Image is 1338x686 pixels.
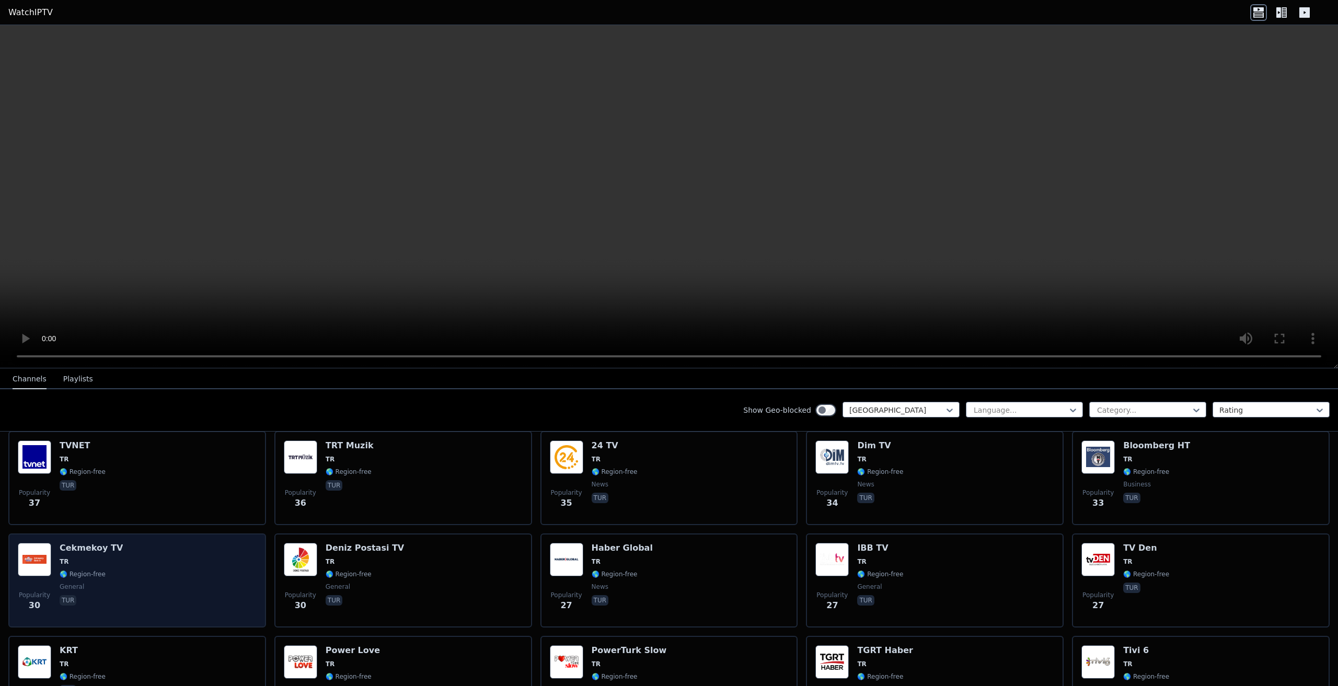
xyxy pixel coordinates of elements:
[857,440,903,451] h6: Dim TV
[60,672,106,681] span: 🌎 Region-free
[60,595,76,606] p: tur
[60,543,123,553] h6: Cekmekoy TV
[1123,455,1132,463] span: TR
[857,543,903,553] h6: IBB TV
[326,645,380,656] h6: Power Love
[326,595,342,606] p: tur
[550,543,583,576] img: Haber Global
[815,440,849,474] img: Dim TV
[592,583,608,591] span: news
[550,645,583,679] img: PowerTurk Slow
[857,595,874,606] p: tur
[1123,557,1132,566] span: TR
[60,468,106,476] span: 🌎 Region-free
[1092,497,1104,509] span: 33
[857,557,866,566] span: TR
[1123,543,1169,553] h6: TV Den
[816,489,848,497] span: Popularity
[60,645,106,656] h6: KRT
[326,583,350,591] span: general
[592,595,608,606] p: tur
[295,599,306,612] span: 30
[815,645,849,679] img: TGRT Haber
[1123,583,1140,593] p: tur
[60,660,68,668] span: TR
[857,660,866,668] span: TR
[326,468,372,476] span: 🌎 Region-free
[592,455,601,463] span: TR
[551,591,582,599] span: Popularity
[1123,672,1169,681] span: 🌎 Region-free
[60,570,106,578] span: 🌎 Region-free
[326,480,342,491] p: tur
[816,591,848,599] span: Popularity
[63,369,93,389] button: Playlists
[284,645,317,679] img: Power Love
[592,645,667,656] h6: PowerTurk Slow
[1123,493,1140,503] p: tur
[1123,645,1169,656] h6: Tivi 6
[1123,570,1169,578] span: 🌎 Region-free
[60,480,76,491] p: tur
[60,583,84,591] span: general
[551,489,582,497] span: Popularity
[1123,660,1132,668] span: TR
[295,497,306,509] span: 36
[857,455,866,463] span: TR
[592,480,608,489] span: news
[857,672,903,681] span: 🌎 Region-free
[1082,489,1114,497] span: Popularity
[592,468,638,476] span: 🌎 Region-free
[60,455,68,463] span: TR
[857,468,903,476] span: 🌎 Region-free
[857,493,874,503] p: tur
[60,440,106,451] h6: TVNET
[19,489,50,497] span: Popularity
[826,599,838,612] span: 27
[326,672,372,681] span: 🌎 Region-free
[1123,480,1151,489] span: business
[1081,440,1115,474] img: Bloomberg HT
[560,599,572,612] span: 27
[857,480,874,489] span: news
[18,645,51,679] img: KRT
[857,583,882,591] span: general
[19,591,50,599] span: Popularity
[815,543,849,576] img: IBB TV
[1082,591,1114,599] span: Popularity
[326,440,374,451] h6: TRT Muzik
[550,440,583,474] img: 24 TV
[592,440,638,451] h6: 24 TV
[18,543,51,576] img: Cekmekoy TV
[284,543,317,576] img: Deniz Postasi TV
[592,543,653,553] h6: Haber Global
[592,557,601,566] span: TR
[743,405,811,415] label: Show Geo-blocked
[857,570,903,578] span: 🌎 Region-free
[326,570,372,578] span: 🌎 Region-free
[8,6,53,19] a: WatchIPTV
[326,557,334,566] span: TR
[326,543,404,553] h6: Deniz Postasi TV
[284,440,317,474] img: TRT Muzik
[60,557,68,566] span: TR
[29,497,40,509] span: 37
[826,497,838,509] span: 34
[285,489,316,497] span: Popularity
[1081,645,1115,679] img: Tivi 6
[1123,440,1190,451] h6: Bloomberg HT
[326,660,334,668] span: TR
[285,591,316,599] span: Popularity
[560,497,572,509] span: 35
[29,599,40,612] span: 30
[592,660,601,668] span: TR
[13,369,47,389] button: Channels
[592,570,638,578] span: 🌎 Region-free
[592,672,638,681] span: 🌎 Region-free
[1081,543,1115,576] img: TV Den
[857,645,913,656] h6: TGRT Haber
[1092,599,1104,612] span: 27
[326,455,334,463] span: TR
[1123,468,1169,476] span: 🌎 Region-free
[18,440,51,474] img: TVNET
